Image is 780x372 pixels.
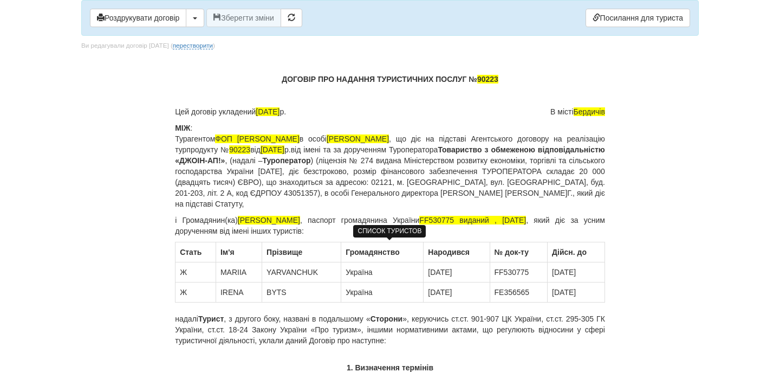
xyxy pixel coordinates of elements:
[229,145,250,154] span: 90223
[424,262,490,283] td: [DATE]
[175,313,605,346] p: надалі , з другого боку, названі в подальшому « », керуючись ст.ст. 901-907 ЦК України, ст.ст. 29...
[341,242,424,262] th: Громадянство
[574,107,605,116] span: Бердичів
[215,134,300,143] span: ФОП [PERSON_NAME]
[261,145,284,154] span: [DATE]
[548,283,605,303] td: [DATE]
[424,242,490,262] th: Народився
[173,42,213,49] a: перестворити
[282,75,498,84] b: ДОГОВІР ПРО НАДАННЯ ТУРИСТИЧНИХ ПОСЛУГ №
[216,283,262,303] td: IRENA
[175,215,605,236] p: і Громадянин(ка) , паспорт громадянина України , який діє за усним дорученням від імені інших тур...
[262,262,341,283] td: YARVANCHUK
[175,145,605,165] b: Товариство з обмеженою відповідальністю «ДЖОІН-АП!»
[490,283,548,303] td: FE356565
[262,242,341,262] th: Прiзвище
[550,106,605,117] span: В місті
[477,75,498,84] span: 90223
[256,107,279,116] span: [DATE]
[548,242,605,262] th: Дійсн. до
[424,283,490,303] td: [DATE]
[175,283,216,303] td: Ж
[175,123,605,209] p: : Турагентом в особі , що діє на підставі Агентського договору на реалізацію турпродукту № від р....
[341,262,424,283] td: Україна
[81,41,215,50] div: Ви редагували договір [DATE] ( )
[262,283,341,303] td: BYTS
[370,315,403,323] b: Сторони
[216,262,262,283] td: MARIIA
[419,216,526,225] span: FF530775 виданий , [DATE]
[216,242,262,262] th: Ім'я
[198,315,224,323] b: Турист
[175,124,190,132] b: МІЖ
[341,283,424,303] td: Україна
[175,242,216,262] th: Стать
[90,9,186,27] button: Роздрукувати договір
[175,262,216,283] td: Ж
[353,225,426,238] div: СПИСОК ТУРИСТОВ
[175,106,286,117] span: Цей договір укладений р.
[490,242,548,262] th: № док-ту
[238,216,300,225] span: [PERSON_NAME]
[327,134,389,143] span: [PERSON_NAME]
[206,9,281,27] button: Зберегти зміни
[262,156,310,165] b: Туроператор
[490,262,548,283] td: FF530775
[586,9,690,27] a: Посилання для туриста
[548,262,605,283] td: [DATE]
